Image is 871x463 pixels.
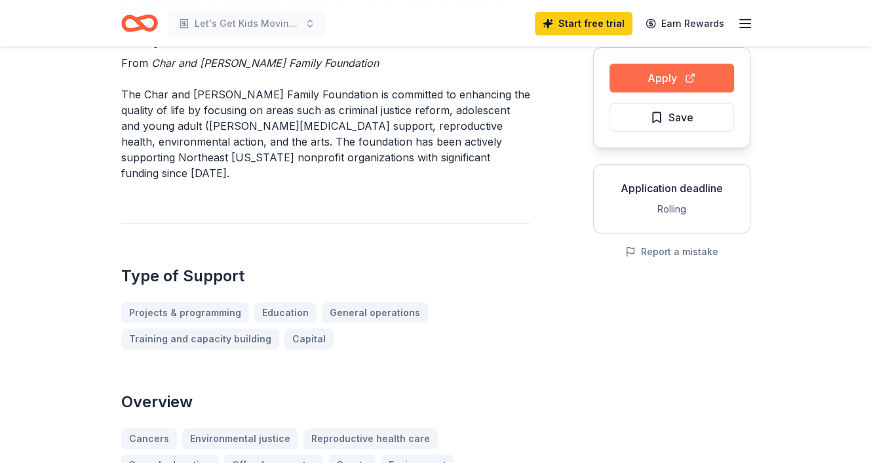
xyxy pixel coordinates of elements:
a: Projects & programming [121,302,249,323]
h2: Type of Support [121,266,530,287]
p: The Char and [PERSON_NAME] Family Foundation is committed to enhancing the quality of life by foc... [121,87,530,181]
button: Apply [610,64,734,92]
a: General operations [322,302,428,323]
div: Rolling [604,201,739,217]
div: From [121,55,530,71]
h2: Overview [121,392,530,413]
a: Training and capacity building [121,329,279,350]
button: Save [610,103,734,132]
span: Save [668,109,693,126]
a: Earn Rewards [638,12,732,35]
a: Education [254,302,317,323]
span: Let's Get Kids Moving Playground [195,16,300,31]
div: Application deadline [604,180,739,196]
a: Capital [284,329,334,350]
a: Start free trial [535,12,632,35]
button: Report a mistake [625,244,718,260]
span: Char and [PERSON_NAME] Family Foundation [151,56,379,70]
a: Home [121,8,158,39]
button: Let's Get Kids Moving Playground [168,10,326,37]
